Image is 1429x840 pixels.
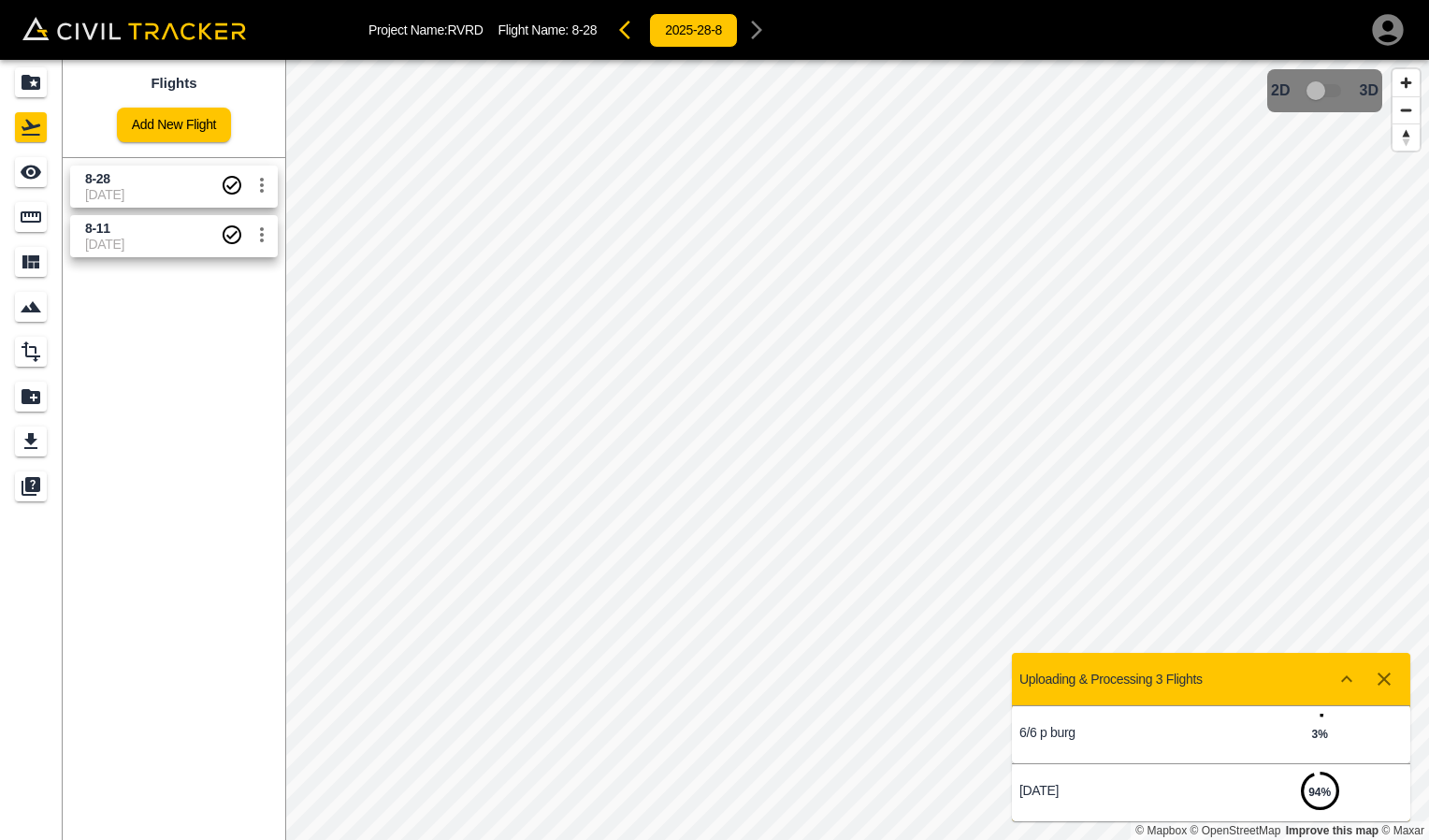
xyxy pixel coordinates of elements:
[649,13,738,48] button: 2025-28-8
[1393,123,1420,151] button: Reset bearing to north
[1360,82,1378,99] span: 3D
[1393,96,1420,123] button: Zoom out
[572,22,598,37] span: 8-28
[1191,824,1281,837] a: OpenStreetMap
[498,22,598,37] p: Flight Name:
[285,60,1429,840] canvas: Map
[1135,824,1187,837] a: Mapbox
[368,22,484,37] p: Project Name: RVRD
[1311,728,1327,741] strong: 3 %
[1381,824,1424,837] a: Maxar
[1019,783,1211,798] p: [DATE]
[1298,73,1352,109] span: 3D model not uploaded yet
[1393,69,1420,96] button: Zoom in
[1019,725,1211,740] p: 6/6 p burg
[22,17,246,40] img: Civil Tracker
[1308,786,1331,799] strong: 94 %
[1271,82,1290,99] span: 2D
[1328,660,1365,698] button: Show more
[1286,824,1378,837] a: Map feedback
[1019,672,1203,687] p: Uploading & Processing 3 Flights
